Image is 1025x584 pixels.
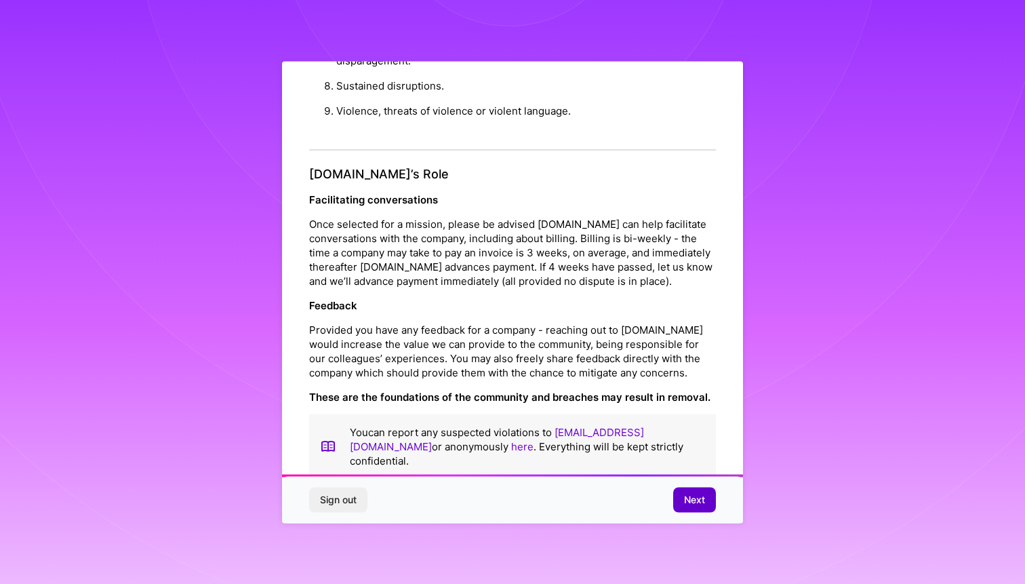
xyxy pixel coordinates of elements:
img: book icon [320,425,336,467]
a: [EMAIL_ADDRESS][DOMAIN_NAME] [350,425,644,452]
p: Provided you have any feedback for a company - reaching out to [DOMAIN_NAME] would increase the v... [309,322,716,379]
strong: Facilitating conversations [309,193,438,206]
strong: Feedback [309,298,357,311]
button: Sign out [309,488,367,512]
span: Next [684,493,705,507]
li: Sustained disruptions. [336,73,716,98]
h4: [DOMAIN_NAME]’s Role [309,167,716,182]
strong: These are the foundations of the community and breaches may result in removal. [309,390,710,403]
p: You can report any suspected violations to or anonymously . Everything will be kept strictly conf... [350,425,705,467]
p: Once selected for a mission, please be advised [DOMAIN_NAME] can help facilitate conversations wi... [309,216,716,288]
li: Violence, threats of violence or violent language. [336,98,716,123]
a: here [511,440,534,452]
span: Sign out [320,493,357,507]
button: Next [673,488,716,512]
